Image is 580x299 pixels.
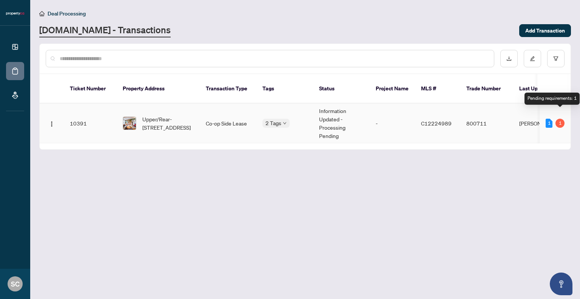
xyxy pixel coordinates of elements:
[64,104,117,143] td: 10391
[265,119,281,127] span: 2 Tags
[200,74,256,104] th: Transaction Type
[123,117,136,130] img: thumbnail-img
[39,24,171,37] a: [DOMAIN_NAME] - Transactions
[513,74,570,104] th: Last Updated By
[283,121,287,125] span: down
[524,93,580,105] div: Pending requirements: 1
[39,11,45,16] span: home
[519,24,571,37] button: Add Transaction
[49,121,55,127] img: Logo
[550,273,572,295] button: Open asap
[460,74,513,104] th: Trade Number
[524,50,541,67] button: edit
[6,11,24,16] img: logo
[546,119,552,128] div: 1
[513,104,570,143] td: [PERSON_NAME]
[415,74,460,104] th: MLS #
[200,104,256,143] td: Co-op Side Lease
[64,74,117,104] th: Ticket Number
[313,104,370,143] td: Information Updated - Processing Pending
[421,120,452,127] span: C12224989
[460,104,513,143] td: 800711
[142,115,194,132] span: Upper/Rear-[STREET_ADDRESS]
[313,74,370,104] th: Status
[530,56,535,61] span: edit
[48,10,86,17] span: Deal Processing
[370,74,415,104] th: Project Name
[525,25,565,37] span: Add Transaction
[506,56,512,61] span: download
[117,74,200,104] th: Property Address
[500,50,518,67] button: download
[553,56,558,61] span: filter
[370,104,415,143] td: -
[11,279,20,289] span: SC
[555,119,565,128] div: 1
[46,117,58,129] button: Logo
[256,74,313,104] th: Tags
[547,50,565,67] button: filter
